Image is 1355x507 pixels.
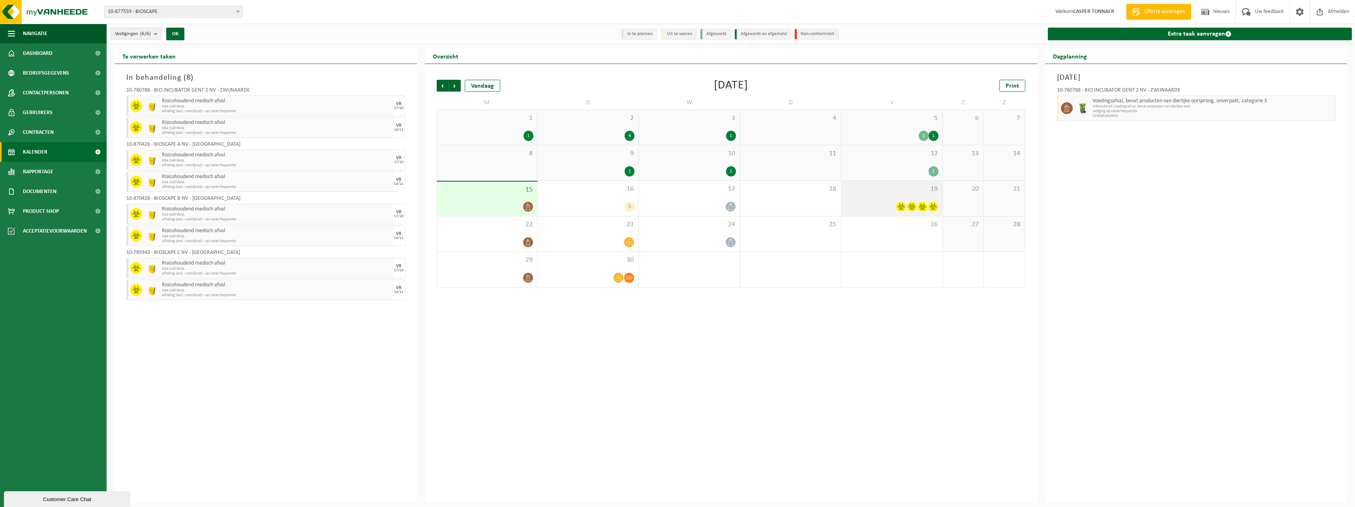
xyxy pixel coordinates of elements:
[1045,48,1095,64] h2: Dagplanning
[394,236,403,240] div: 14/11
[1006,83,1019,89] span: Print
[1092,114,1333,118] span: T250001920532
[394,160,403,164] div: 17/10
[23,221,87,241] span: Acceptatievoorwaarden
[845,149,938,158] span: 12
[988,114,1021,123] span: 7
[23,162,53,182] span: Rapportage
[437,80,449,92] span: Vorige
[23,201,59,221] span: Product Shop
[988,220,1021,229] span: 28
[943,96,984,110] td: Z
[162,120,391,126] span: Risicohoudend medisch afval
[1092,109,1333,114] span: Lediging op vaste frequentie
[841,96,942,110] td: V
[23,83,69,103] span: Contactpersonen
[625,166,634,177] div: 1
[114,48,184,64] h2: Te verwerken taken
[744,185,837,193] span: 18
[146,262,158,274] img: LP-SB-00050-HPE-22
[999,80,1025,92] a: Print
[441,256,533,265] span: 29
[162,282,391,288] span: Risicohoudend medisch afval
[524,131,533,141] div: 1
[947,114,980,123] span: 6
[394,269,403,272] div: 17/10
[162,152,391,158] span: Risicohoudend medisch afval
[542,114,634,123] span: 2
[643,185,736,193] span: 17
[396,177,402,182] div: VR
[140,31,151,36] count: (6/6)
[1057,88,1336,96] div: 10-780788 - BIO INCUBATOR GENT 2 NV - ZWIJNAARDE
[984,96,1025,110] td: Z
[1073,9,1114,15] strong: CASPER TONNAER
[186,74,191,82] span: 8
[23,103,53,122] span: Gebruikers
[162,239,391,244] span: Afhaling (excl. voorrijkost) - op vaste frequentie
[1126,4,1191,20] a: Offerte aanvragen
[449,80,461,92] span: Volgende
[162,288,391,293] span: KGA Colli RMA
[845,185,938,193] span: 19
[146,284,158,296] img: LP-SB-00050-HPE-22
[625,131,634,141] div: 4
[394,182,403,186] div: 14/11
[726,166,736,177] div: 1
[104,6,242,18] span: 10-877559 - BIOSCAPE
[542,256,634,265] span: 30
[162,104,391,109] span: KGA Colli RMA
[394,106,403,110] div: 17/10
[988,149,1021,158] span: 14
[162,109,391,114] span: Afhaling (excl. voorrijkost) - op vaste frequentie
[162,163,391,168] span: Afhaling (excl. voorrijkost) - op vaste frequentie
[126,250,405,258] div: 10-789343 - BIOSCAPE C NV - [GEOGRAPHIC_DATA]
[396,156,402,160] div: VR
[929,166,938,177] div: 2
[740,96,841,110] td: D
[146,154,158,166] img: LP-SB-00050-HPE-22
[1057,72,1336,84] h3: [DATE]
[23,24,47,43] span: Navigatie
[166,28,184,40] button: OK
[542,220,634,229] span: 23
[639,96,740,110] td: W
[146,230,158,242] img: LP-SB-00050-HPE-22
[1077,102,1089,114] img: WB-0140-HPE-GN-50
[441,114,533,123] span: 1
[23,182,56,201] span: Documenten
[162,126,391,131] span: KGA Colli RMA
[394,214,403,218] div: 17/10
[437,96,538,110] td: M
[146,100,158,112] img: LP-SB-00050-HPE-22
[146,176,158,188] img: LP-SB-00050-HPE-22
[845,114,938,123] span: 5
[162,180,391,185] span: KGA Colli RMA
[162,293,391,298] span: Afhaling (excl. voorrijkost) - op vaste frequentie
[396,264,402,269] div: VR
[929,131,938,141] div: 1
[162,174,391,180] span: Risicohoudend medisch afval
[744,114,837,123] span: 4
[1142,8,1187,16] span: Offerte aanvragen
[643,149,736,158] span: 10
[126,72,405,84] h3: In behandeling ( )
[162,228,391,234] span: Risicohoudend medisch afval
[162,267,391,271] span: KGA Colli RMA
[744,220,837,229] span: 25
[1092,104,1333,109] span: WB-0140-HP voedingsafval, bevat producten van dierlijke oors
[23,43,53,63] span: Dashboard
[542,185,634,193] span: 16
[744,149,837,158] span: 11
[394,290,403,294] div: 14/11
[396,231,402,236] div: VR
[162,271,391,276] span: Afhaling (excl. voorrijkost) - op vaste frequentie
[162,260,391,267] span: Risicohoudend medisch afval
[726,131,736,141] div: 1
[162,212,391,217] span: KGA Colli RMA
[845,220,938,229] span: 26
[643,114,736,123] span: 3
[735,29,791,39] li: Afgewerkt en afgemeld
[700,29,731,39] li: Afgewerkt
[919,131,929,141] div: 1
